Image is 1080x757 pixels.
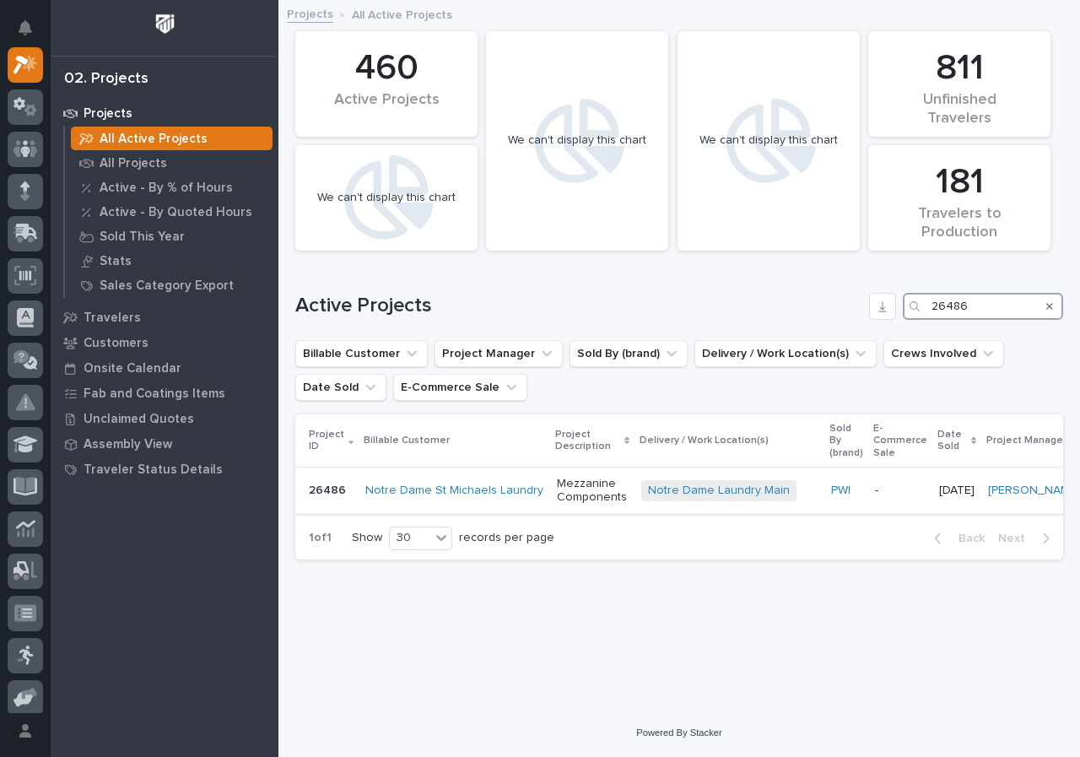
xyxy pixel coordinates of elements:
[100,156,167,171] p: All Projects
[459,531,554,545] p: records per page
[51,355,278,381] a: Onsite Calendar
[352,531,382,545] p: Show
[991,531,1063,546] button: Next
[988,484,1080,498] a: [PERSON_NAME]
[352,4,452,23] p: All Active Projects
[897,47,1022,89] div: 811
[65,127,278,150] a: All Active Projects
[986,431,1066,450] p: Project Manager
[309,425,344,457] p: Project ID
[295,517,345,559] p: 1 of 1
[365,484,543,498] a: Notre Dame St Michaels Laundry
[948,531,985,546] span: Back
[897,205,1022,241] div: Travelers to Production
[65,176,278,199] a: Active - By % of Hours
[364,431,450,450] p: Billable Customer
[921,531,991,546] button: Back
[100,278,234,294] p: Sales Category Export
[570,340,688,367] button: Sold By (brand)
[65,224,278,248] a: Sold This Year
[295,374,386,401] button: Date Sold
[557,477,628,506] p: Mezzanine Components
[51,305,278,330] a: Travelers
[84,437,172,452] p: Assembly View
[324,91,449,127] div: Active Projects
[903,293,1063,320] input: Search
[84,106,132,122] p: Projects
[829,419,863,462] p: Sold By (brand)
[51,431,278,457] a: Assembly View
[435,340,563,367] button: Project Manager
[873,419,927,462] p: E-Commerce Sale
[295,340,428,367] button: Billable Customer
[149,8,181,40] img: Workspace Logo
[84,311,141,326] p: Travelers
[100,254,132,269] p: Stats
[51,457,278,482] a: Traveler Status Details
[875,484,926,498] p: -
[51,330,278,355] a: Customers
[100,132,208,147] p: All Active Projects
[640,431,769,450] p: Delivery / Work Location(s)
[84,412,194,427] p: Unclaimed Quotes
[324,47,449,89] div: 460
[84,361,181,376] p: Onsite Calendar
[648,484,790,498] a: Notre Dame Laundry Main
[998,531,1035,546] span: Next
[287,3,333,23] a: Projects
[65,273,278,297] a: Sales Category Export
[51,100,278,126] a: Projects
[694,340,877,367] button: Delivery / Work Location(s)
[699,133,838,148] div: We can't display this chart
[21,20,43,47] div: Notifications
[897,161,1022,203] div: 181
[390,529,430,547] div: 30
[65,200,278,224] a: Active - By Quoted Hours
[555,425,620,457] p: Project Description
[65,151,278,175] a: All Projects
[84,462,223,478] p: Traveler Status Details
[100,205,252,220] p: Active - By Quoted Hours
[939,484,975,498] p: [DATE]
[317,191,456,205] div: We can't display this chart
[8,10,43,46] button: Notifications
[51,406,278,431] a: Unclaimed Quotes
[937,425,967,457] p: Date Sold
[508,133,646,148] div: We can't display this chart
[51,381,278,406] a: Fab and Coatings Items
[65,249,278,273] a: Stats
[897,91,1022,127] div: Unfinished Travelers
[831,484,850,498] a: PWI
[84,387,225,402] p: Fab and Coatings Items
[84,336,148,351] p: Customers
[64,70,148,89] div: 02. Projects
[393,374,527,401] button: E-Commerce Sale
[100,181,233,196] p: Active - By % of Hours
[100,230,185,245] p: Sold This Year
[883,340,1004,367] button: Crews Involved
[295,294,862,318] h1: Active Projects
[309,480,349,498] p: 26486
[636,727,721,738] a: Powered By Stacker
